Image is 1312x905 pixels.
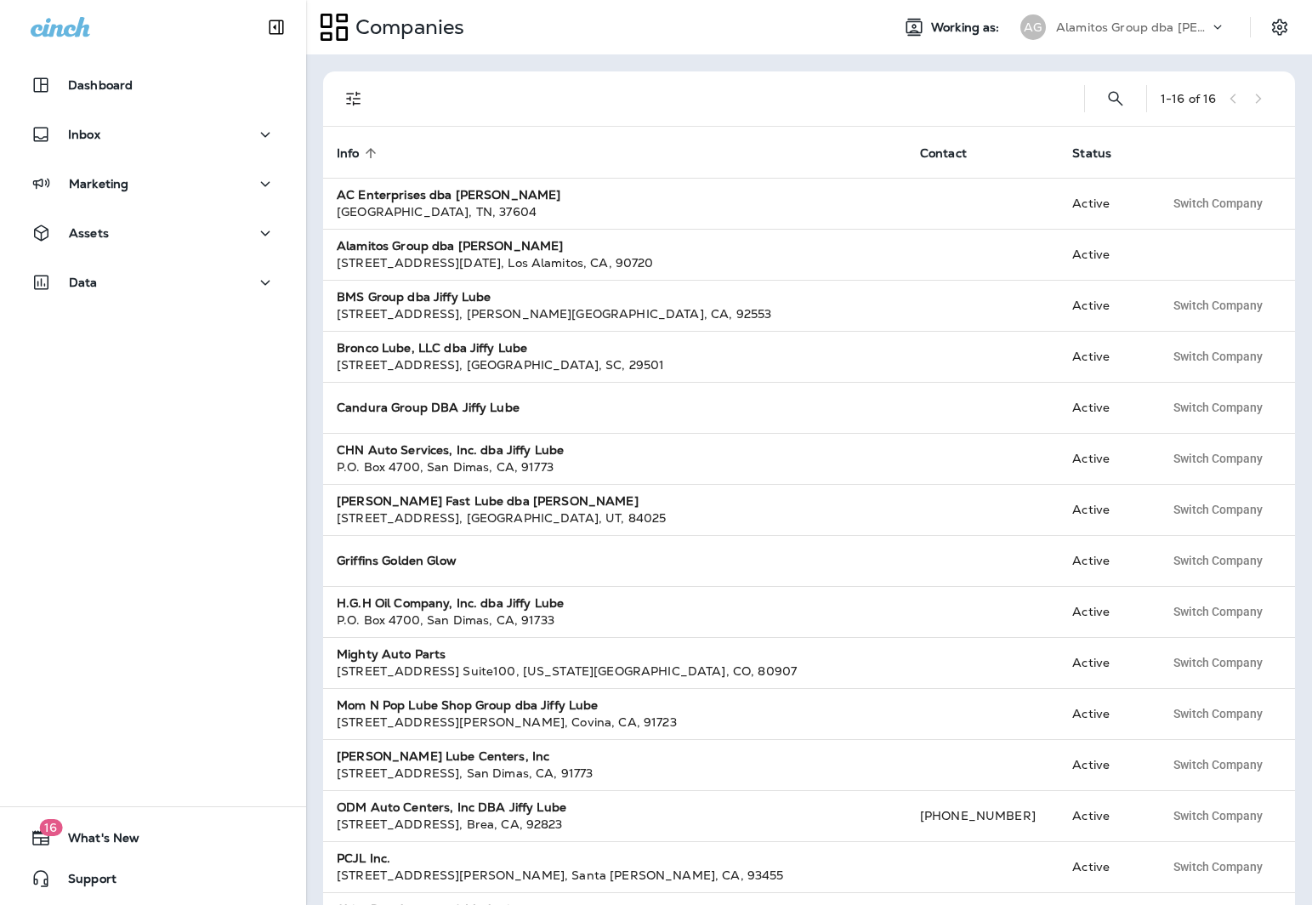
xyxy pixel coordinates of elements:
div: AG [1020,14,1046,40]
td: Active [1059,688,1150,739]
span: Working as: [931,20,1003,35]
div: [STREET_ADDRESS][DATE] , Los Alamitos , CA , 90720 [337,254,893,271]
div: [STREET_ADDRESS] , San Dimas , CA , 91773 [337,765,893,782]
button: Switch Company [1164,701,1272,726]
td: Active [1059,484,1150,535]
p: Companies [349,14,464,40]
button: Switch Company [1164,446,1272,471]
strong: PCJL Inc. [337,851,390,866]
span: Switch Company [1173,299,1263,311]
span: 16 [39,819,62,836]
span: Status [1072,145,1133,161]
span: Switch Company [1173,504,1263,515]
td: Active [1059,586,1150,637]
span: Switch Company [1173,555,1263,566]
p: Data [69,276,98,289]
span: Switch Company [1173,810,1263,822]
div: 1 - 16 of 16 [1161,92,1216,105]
span: Switch Company [1173,657,1263,669]
span: Switch Company [1173,350,1263,362]
td: Active [1059,280,1150,331]
span: Info [337,145,382,161]
td: Active [1059,433,1150,484]
td: Active [1059,382,1150,433]
button: Assets [17,216,289,250]
span: What's New [51,831,139,851]
strong: [PERSON_NAME] Lube Centers, Inc [337,748,549,764]
span: Info [337,146,360,161]
button: 16What's New [17,821,289,855]
strong: Griffins Golden Glow [337,553,457,568]
strong: AC Enterprises dba [PERSON_NAME] [337,187,560,202]
span: Switch Company [1173,708,1263,720]
td: Active [1059,178,1150,229]
td: Active [1059,739,1150,790]
td: Active [1059,637,1150,688]
button: Switch Company [1164,803,1272,828]
td: [PHONE_NUMBER] [906,790,1059,841]
strong: Mighty Auto Parts [337,646,446,662]
strong: Mom N Pop Lube Shop Group dba Jiffy Lube [337,697,599,713]
span: Switch Company [1173,861,1263,873]
span: Contact [920,145,989,161]
button: Switch Company [1164,599,1272,624]
button: Search Companies [1099,82,1133,116]
strong: BMS Group dba Jiffy Lube [337,289,491,305]
button: Switch Company [1164,752,1272,777]
p: Marketing [69,177,128,191]
strong: Bronco Lube, LLC dba Jiffy Lube [337,340,527,356]
p: Assets [69,226,109,240]
span: Switch Company [1173,606,1263,618]
button: Marketing [17,167,289,201]
p: Alamitos Group dba [PERSON_NAME] [1056,20,1209,34]
span: Status [1072,146,1111,161]
div: P.O. Box 4700 , San Dimas , CA , 91733 [337,612,893,629]
strong: H.G.H Oil Company, Inc. dba Jiffy Lube [337,595,564,611]
button: Support [17,862,289,896]
strong: CHN Auto Services, Inc. dba Jiffy Lube [337,442,564,458]
div: [STREET_ADDRESS] , Brea , CA , 92823 [337,816,893,833]
div: [STREET_ADDRESS][PERSON_NAME] , Covina , CA , 91723 [337,714,893,731]
button: Switch Company [1164,650,1272,675]
button: Dashboard [17,68,289,102]
span: Support [51,872,116,892]
span: Switch Company [1173,759,1263,771]
div: [GEOGRAPHIC_DATA] , TN , 37604 [337,203,893,220]
span: Contact [920,146,967,161]
td: Active [1059,841,1150,892]
td: Active [1059,331,1150,382]
button: Switch Company [1164,344,1272,369]
strong: [PERSON_NAME] Fast Lube dba [PERSON_NAME] [337,493,639,509]
div: P.O. Box 4700 , San Dimas , CA , 91773 [337,458,893,475]
button: Settings [1264,12,1295,43]
button: Switch Company [1164,854,1272,879]
button: Switch Company [1164,191,1272,216]
p: Dashboard [68,78,133,92]
button: Data [17,265,289,299]
button: Filters [337,82,371,116]
div: [STREET_ADDRESS] , [GEOGRAPHIC_DATA] , SC , 29501 [337,356,893,373]
td: Active [1059,790,1150,841]
strong: ODM Auto Centers, Inc DBA Jiffy Lube [337,800,566,815]
p: Inbox [68,128,100,141]
button: Switch Company [1164,293,1272,318]
span: Switch Company [1173,452,1263,464]
button: Switch Company [1164,548,1272,573]
button: Switch Company [1164,497,1272,522]
button: Switch Company [1164,395,1272,420]
span: Switch Company [1173,197,1263,209]
strong: Candura Group DBA Jiffy Lube [337,400,520,415]
button: Collapse Sidebar [253,10,300,44]
strong: Alamitos Group dba [PERSON_NAME] [337,238,563,253]
div: [STREET_ADDRESS] , [PERSON_NAME][GEOGRAPHIC_DATA] , CA , 92553 [337,305,893,322]
td: Active [1059,229,1150,280]
div: [STREET_ADDRESS] , [GEOGRAPHIC_DATA] , UT , 84025 [337,509,893,526]
div: [STREET_ADDRESS] Suite100 , [US_STATE][GEOGRAPHIC_DATA] , CO , 80907 [337,663,893,680]
td: Active [1059,535,1150,586]
button: Inbox [17,117,289,151]
div: [STREET_ADDRESS][PERSON_NAME] , Santa [PERSON_NAME] , CA , 93455 [337,867,893,884]
span: Switch Company [1173,401,1263,413]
